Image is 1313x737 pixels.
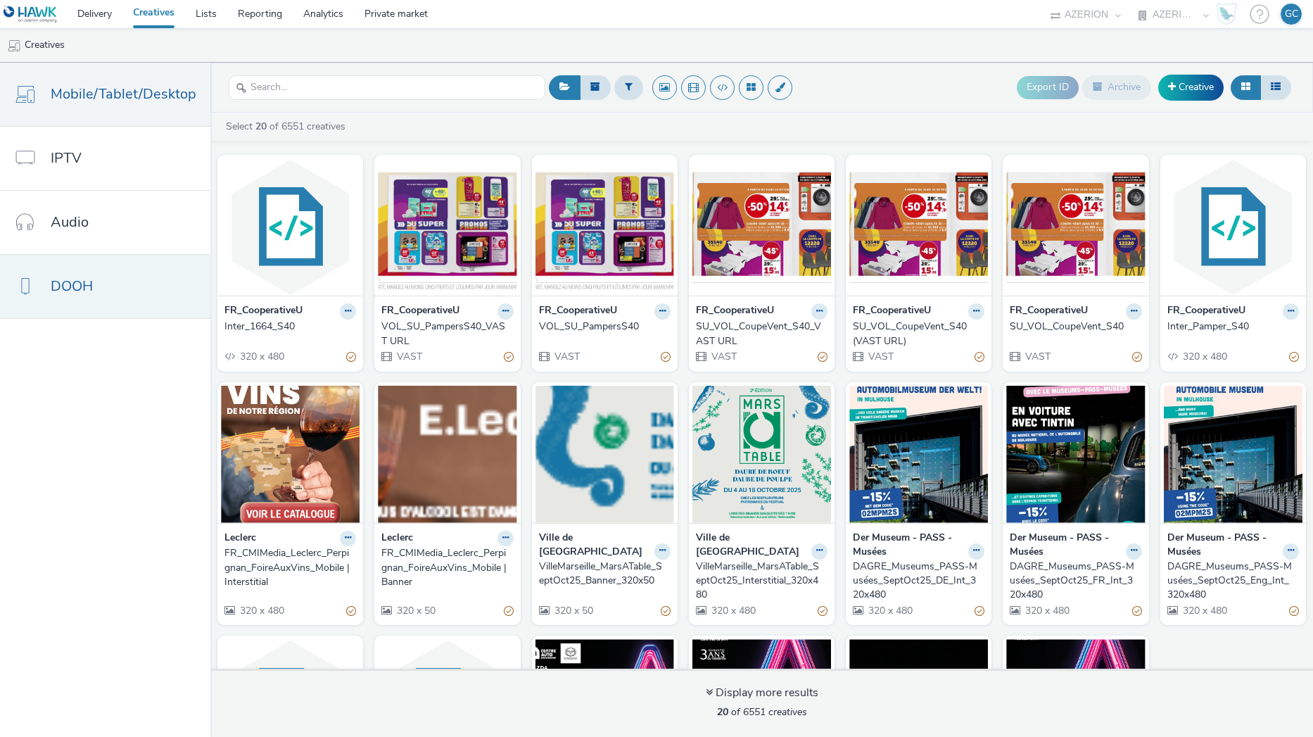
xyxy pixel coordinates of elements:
[51,276,93,296] span: DOOH
[239,604,284,617] span: 320 x 480
[504,350,514,365] div: Partially valid
[1164,386,1302,523] img: DAGRE_Museums_PASS-Musées_SeptOct25_Eng_Int_320x480 visual
[229,75,545,100] input: Search...
[717,705,728,719] strong: 20
[1167,560,1299,603] a: DAGRE_Museums_PASS-Musées_SeptOct25_Eng_Int_320x480
[696,560,822,603] div: VilleMarseille_MarsATable_SeptOct25_Interstitial_320x480
[975,350,984,365] div: Partially valid
[1132,350,1142,365] div: Partially valid
[696,531,808,560] strong: Ville de [GEOGRAPHIC_DATA]
[224,531,256,547] strong: Leclerc
[221,158,360,296] img: Inter_1664_S40 visual
[239,350,284,363] span: 320 x 480
[1024,350,1051,363] span: VAST
[378,158,516,296] img: VOL_SU_PampersS40_VAST URL visual
[539,531,651,560] strong: Ville de [GEOGRAPHIC_DATA]
[539,560,671,588] a: VilleMarseille_MarsATable_SeptOct25_Banner_320x50
[1010,320,1136,334] div: SU_VOL_CoupeVent_S40
[717,705,807,719] span: of 6551 creatives
[51,212,89,232] span: Audio
[381,303,459,320] strong: FR_CooperativeU
[1010,303,1088,320] strong: FR_CooperativeU
[7,39,21,53] img: mobile
[381,546,507,589] div: FR_CMIMedia_Leclerc_Perpignan_FoireAuxVins_Mobile | Banner
[1231,75,1261,99] button: Grid
[381,320,513,348] a: VOL_SU_PampersS40_VAST URL
[1006,386,1145,523] img: DAGRE_Museums_PASS-Musées_SeptOct25_FR_Int_320x480 visual
[818,350,827,365] div: Partially valid
[696,320,827,348] a: SU_VOL_CoupeVent_S40_VAST URL
[224,546,350,589] div: FR_CMIMedia_Leclerc_Perpignan_FoireAuxVins_Mobile | Interstitial
[1181,350,1227,363] span: 320 x 480
[224,320,356,334] a: Inter_1664_S40
[346,604,356,619] div: Partially valid
[1132,604,1142,619] div: Partially valid
[710,604,756,617] span: 320 x 480
[696,320,822,348] div: SU_VOL_CoupeVent_S40_VAST URL
[975,604,984,619] div: Partially valid
[224,303,303,320] strong: FR_CooperativeU
[224,320,350,334] div: Inter_1664_S40
[378,386,516,523] img: FR_CMIMedia_Leclerc_Perpignan_FoireAuxVins_Mobile | Banner visual
[1260,75,1291,99] button: Table
[535,386,674,523] img: VilleMarseille_MarsATable_SeptOct25_Banner_320x50 visual
[221,386,360,523] img: FR_CMIMedia_Leclerc_Perpignan_FoireAuxVins_Mobile | Interstitial visual
[1167,531,1279,560] strong: Der Museum - PASS - Musées
[1010,531,1122,560] strong: Der Museum - PASS - Musées
[1017,76,1079,99] button: Export ID
[381,546,513,589] a: FR_CMIMedia_Leclerc_Perpignan_FoireAuxVins_Mobile | Banner
[867,350,894,363] span: VAST
[692,386,831,523] img: VilleMarseille_MarsATable_SeptOct25_Interstitial_320x480 visual
[853,320,984,348] a: SU_VOL_CoupeVent_S40 (VAST URL)
[535,158,674,296] img: VOL_SU_PampersS40 visual
[692,158,831,296] img: SU_VOL_CoupeVent_S40_VAST URL visual
[710,350,737,363] span: VAST
[1181,604,1227,617] span: 320 x 480
[346,350,356,365] div: Partially valid
[853,303,931,320] strong: FR_CooperativeU
[224,546,356,589] a: FR_CMIMedia_Leclerc_Perpignan_FoireAuxVins_Mobile | Interstitial
[1010,320,1141,334] a: SU_VOL_CoupeVent_S40
[867,604,913,617] span: 320 x 480
[539,320,665,334] div: VOL_SU_PampersS40
[51,148,82,168] span: IPTV
[1289,604,1299,619] div: Partially valid
[504,604,514,619] div: Partially valid
[1167,560,1293,603] div: DAGRE_Museums_PASS-Musées_SeptOct25_Eng_Int_320x480
[696,303,774,320] strong: FR_CooperativeU
[539,560,665,588] div: VilleMarseille_MarsATable_SeptOct25_Banner_320x50
[818,604,827,619] div: Partially valid
[1285,4,1298,25] div: GC
[1010,560,1141,603] a: DAGRE_Museums_PASS-Musées_SeptOct25_FR_Int_320x480
[706,685,818,701] div: Display more results
[4,6,58,23] img: undefined Logo
[853,560,984,603] a: DAGRE_Museums_PASS-Musées_SeptOct25_DE_Int_320x480
[255,120,267,133] strong: 20
[853,320,979,348] div: SU_VOL_CoupeVent_S40 (VAST URL)
[661,350,671,365] div: Partially valid
[849,386,988,523] img: DAGRE_Museums_PASS-Musées_SeptOct25_DE_Int_320x480 visual
[1010,560,1136,603] div: DAGRE_Museums_PASS-Musées_SeptOct25_FR_Int_320x480
[1167,320,1299,334] a: Inter_Pamper_S40
[661,604,671,619] div: Partially valid
[1167,320,1293,334] div: Inter_Pamper_S40
[539,303,617,320] strong: FR_CooperativeU
[1082,75,1151,99] button: Archive
[51,84,196,104] span: Mobile/Tablet/Desktop
[381,320,507,348] div: VOL_SU_PampersS40_VAST URL
[553,604,593,617] span: 320 x 50
[1216,3,1243,25] a: Hawk Academy
[553,350,580,363] span: VAST
[1024,604,1070,617] span: 320 x 480
[395,350,422,363] span: VAST
[1289,350,1299,365] div: Partially valid
[381,531,413,547] strong: Leclerc
[849,158,988,296] img: SU_VOL_CoupeVent_S40 (VAST URL) visual
[539,320,671,334] a: VOL_SU_PampersS40
[1216,3,1237,25] img: Hawk Academy
[224,120,351,133] a: Select of 6551 creatives
[1167,303,1245,320] strong: FR_CooperativeU
[1006,158,1145,296] img: SU_VOL_CoupeVent_S40 visual
[853,560,979,603] div: DAGRE_Museums_PASS-Musées_SeptOct25_DE_Int_320x480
